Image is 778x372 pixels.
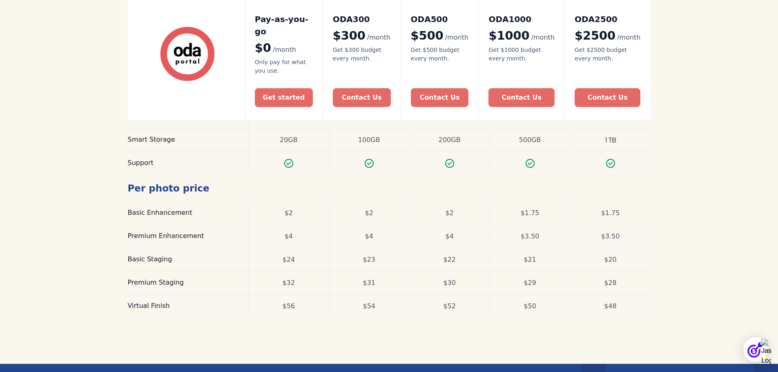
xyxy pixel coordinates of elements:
h1: Per photo price [128,175,248,197]
div: 500GB [519,135,541,145]
h2: Pay-as-you-go [255,13,313,38]
div: $32 [283,278,295,288]
div: Premium Enhancement [128,232,239,241]
div: Contact Us [342,93,382,103]
div: Premium Staging [128,278,239,287]
div: $300 [333,29,391,43]
div: Only pay for what you use. [255,58,313,76]
a: Get started [255,89,313,107]
div: Get started [263,93,305,103]
div: 20GB [280,135,298,145]
div: $20 [604,255,617,265]
div: Virtual Finish [128,301,239,310]
div: Get $500 budget every month. [411,46,469,63]
div: $1000 [488,29,555,43]
div: 1 TB [570,129,651,151]
a: Contact Us [333,89,391,107]
div: $52 [443,301,456,311]
div: Get $1000 budget every month. [488,46,555,63]
div: $2500 [575,29,641,43]
div: Support [128,158,239,167]
div: $28 [604,278,617,288]
div: Basic Staging [128,255,239,264]
h2: ODA300 [333,13,391,25]
div: Contact Us [420,93,460,103]
span: /month [617,33,640,41]
div: 200GB [439,135,461,145]
div: $50 [524,301,536,311]
div: $48 [604,301,617,311]
span: /month [531,33,555,41]
div: $31 [363,278,375,288]
h2: ODA1000 [488,13,555,25]
div: $4 [285,232,293,241]
div: $21 [524,255,536,265]
span: /month [273,46,296,53]
div: $54 [363,301,375,311]
div: $29 [524,278,536,288]
h2: ODA2500 [575,13,641,25]
h2: ODA500 [411,13,469,25]
div: $23 [363,255,375,265]
div: Contact Us [588,93,628,103]
div: $3.50 [521,232,539,241]
div: $2 [446,208,454,218]
div: $1.75 [601,208,620,218]
a: Contact Us [488,89,555,107]
div: Contact Us [502,93,542,103]
div: $3.50 [601,232,620,241]
div: $2 [365,208,373,218]
span: /month [367,33,390,41]
div: $1.75 [521,208,539,218]
div: $2 [285,208,293,218]
div: 100GB [358,135,380,145]
div: Smart Storage [128,135,239,144]
div: $4 [446,232,454,241]
div: $30 [443,278,456,288]
div: $56 [283,301,295,311]
a: Contact Us [411,89,469,107]
div: $0 [255,41,313,55]
span: /month [445,33,468,41]
div: Basic Enhancement [128,208,239,217]
div: $22 [443,255,456,265]
div: $500 [411,29,469,43]
a: Contact Us [575,89,641,107]
div: Get $2500 budget every month. [575,46,641,63]
div: $4 [365,232,373,241]
div: Get $300 budget every month. [333,46,391,63]
div: $24 [283,255,295,265]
